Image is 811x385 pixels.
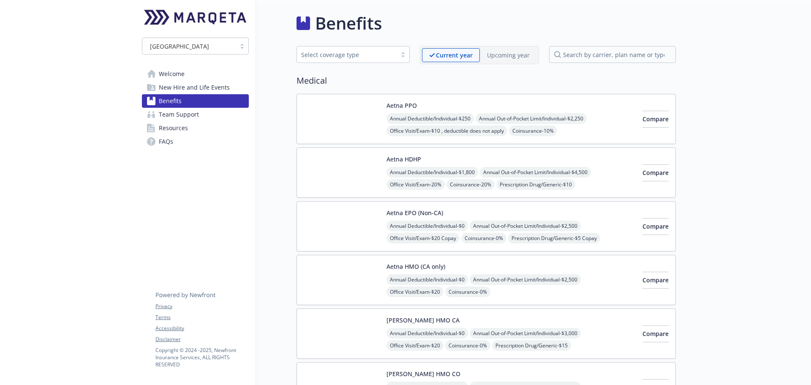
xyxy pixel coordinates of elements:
[386,155,421,164] button: Aetna HDHP
[304,208,380,244] img: Aetna Inc carrier logo
[386,369,460,378] button: [PERSON_NAME] HMO CO
[142,108,249,121] a: Team Support
[446,179,495,190] span: Coinsurance - 20%
[642,325,669,342] button: Compare
[642,111,669,128] button: Compare
[304,155,380,191] img: Aetna Inc carrier logo
[508,233,600,243] span: Prescription Drug/Generic - $5 Copay
[155,336,248,343] a: Disclaimer
[142,67,249,81] a: Welcome
[487,51,530,60] p: Upcoming year
[509,126,557,136] span: Coinsurance - 10%
[480,167,591,177] span: Annual Out-of-Pocket Limit/Individual - $4,500
[386,262,445,271] button: Aetna HMO (CA only)
[642,222,669,230] span: Compare
[386,316,460,325] button: [PERSON_NAME] HMO CA
[386,328,468,339] span: Annual Deductible/Individual - $0
[142,135,249,148] a: FAQs
[150,42,209,51] span: [GEOGRAPHIC_DATA]
[386,101,417,110] button: Aetna PPO
[386,340,444,351] span: Office Visit/Exam - $20
[142,94,249,108] a: Benefits
[159,135,173,148] span: FAQs
[470,274,581,285] span: Annual Out-of-Pocket Limit/Individual - $2,500
[159,81,230,94] span: New Hire and Life Events
[642,330,669,338] span: Compare
[445,340,490,351] span: Coinsurance - 0%
[142,121,249,135] a: Resources
[549,46,676,63] input: search by carrier, plan name or type
[386,167,478,177] span: Annual Deductible/Individual - $1,800
[386,221,468,231] span: Annual Deductible/Individual - $0
[386,113,474,124] span: Annual Deductible/Individual - $250
[155,314,248,321] a: Terms
[642,169,669,177] span: Compare
[159,67,185,81] span: Welcome
[642,164,669,181] button: Compare
[496,179,575,190] span: Prescription Drug/Generic - $10
[386,274,468,285] span: Annual Deductible/Individual - $0
[155,303,248,310] a: Privacy
[642,115,669,123] span: Compare
[642,218,669,235] button: Compare
[386,179,445,190] span: Office Visit/Exam - 20%
[386,126,507,136] span: Office Visit/Exam - $10 , deductible does not apply
[386,208,443,217] button: Aetna EPO (Non-CA)
[304,262,380,298] img: Aetna Inc carrier logo
[155,325,248,332] a: Accessibility
[297,74,676,87] h2: Medical
[642,276,669,284] span: Compare
[470,328,581,339] span: Annual Out-of-Pocket Limit/Individual - $3,000
[436,51,473,60] p: Current year
[470,221,581,231] span: Annual Out-of-Pocket Limit/Individual - $2,500
[642,272,669,289] button: Compare
[301,50,392,59] div: Select coverage type
[142,81,249,94] a: New Hire and Life Events
[386,233,460,243] span: Office Visit/Exam - $20 Copay
[476,113,587,124] span: Annual Out-of-Pocket Limit/Individual - $2,250
[304,316,380,352] img: Kaiser Permanente Insurance Company carrier logo
[492,340,571,351] span: Prescription Drug/Generic - $15
[155,347,248,368] p: Copyright © 2024 - 2025 , Newfront Insurance Services, ALL RIGHTS RESERVED
[386,287,444,297] span: Office Visit/Exam - $20
[461,233,506,243] span: Coinsurance - 0%
[315,11,382,36] h1: Benefits
[159,108,199,121] span: Team Support
[445,287,490,297] span: Coinsurance - 0%
[159,94,182,108] span: Benefits
[304,101,380,137] img: Aetna Inc carrier logo
[159,121,188,135] span: Resources
[147,42,231,51] span: [GEOGRAPHIC_DATA]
